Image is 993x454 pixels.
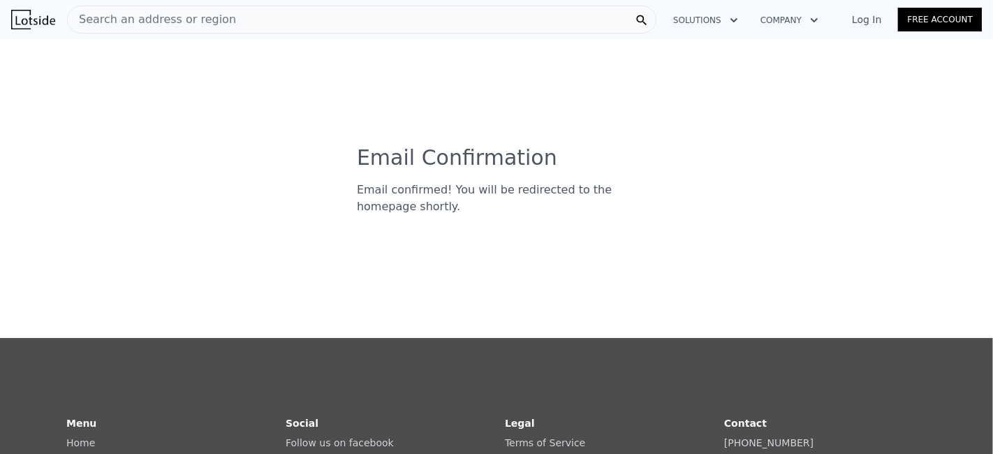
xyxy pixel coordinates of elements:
[66,437,95,448] a: Home
[505,418,535,429] strong: Legal
[286,418,318,429] strong: Social
[749,8,830,33] button: Company
[357,145,636,170] h3: Email Confirmation
[662,8,749,33] button: Solutions
[724,437,814,448] a: [PHONE_NUMBER]
[286,437,394,448] a: Follow us on facebook
[68,11,236,28] span: Search an address or region
[505,437,585,448] a: Terms of Service
[11,10,55,29] img: Lotside
[898,8,982,31] a: Free Account
[66,418,96,429] strong: Menu
[724,418,767,429] strong: Contact
[357,182,636,215] div: Email confirmed! You will be redirected to the homepage shortly.
[835,13,898,27] a: Log In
